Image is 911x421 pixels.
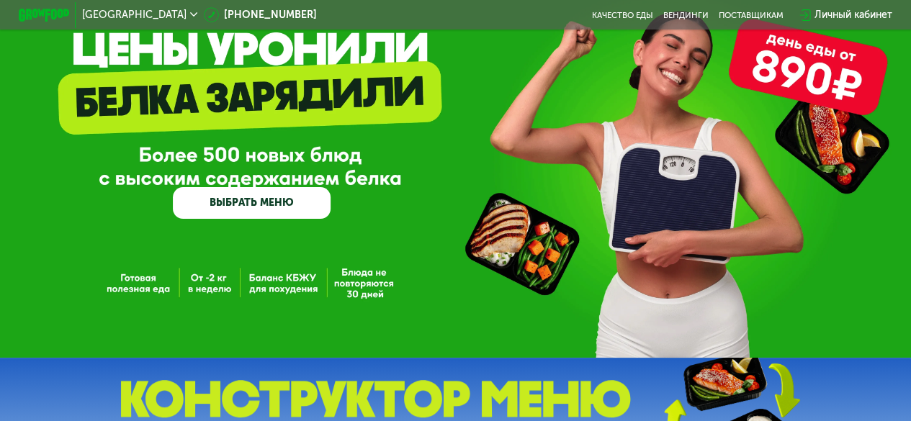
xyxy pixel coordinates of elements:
[814,7,892,22] div: Личный кабинет
[663,10,709,20] a: Вендинги
[592,10,653,20] a: Качество еды
[173,187,331,219] a: ВЫБРАТЬ МЕНЮ
[204,7,317,22] a: [PHONE_NUMBER]
[82,10,187,20] span: [GEOGRAPHIC_DATA]
[719,10,784,20] div: поставщикам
